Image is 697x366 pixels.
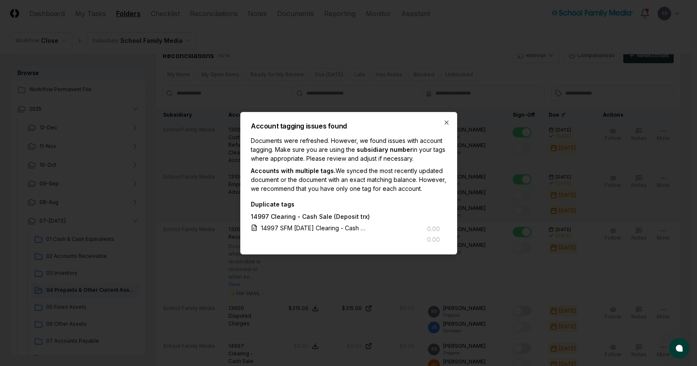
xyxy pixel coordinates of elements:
[251,167,336,174] span: Accounts with multiple tags.
[357,146,413,153] span: subsidiary number
[251,123,447,129] h2: Account tagging issues found
[427,224,440,233] div: 0.00
[427,235,440,244] div: 0.00
[251,200,440,209] div: Duplicate tags
[251,136,447,163] p: Documents were refreshed. However, we found issues with account tagging. Make sure you are using ...
[251,166,447,193] p: We synced the most recently updated document or the document with an exact matching balance. Howe...
[251,224,377,232] a: 14997 SFM [DATE] Clearing - Cash Sale for Various SFM .xlsx
[251,212,440,223] div: 14997 Clearing - Cash Sale (Deposit trx)
[261,224,367,232] div: 14997 SFM [DATE] Clearing - Cash Sale for Various SFM .xlsx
